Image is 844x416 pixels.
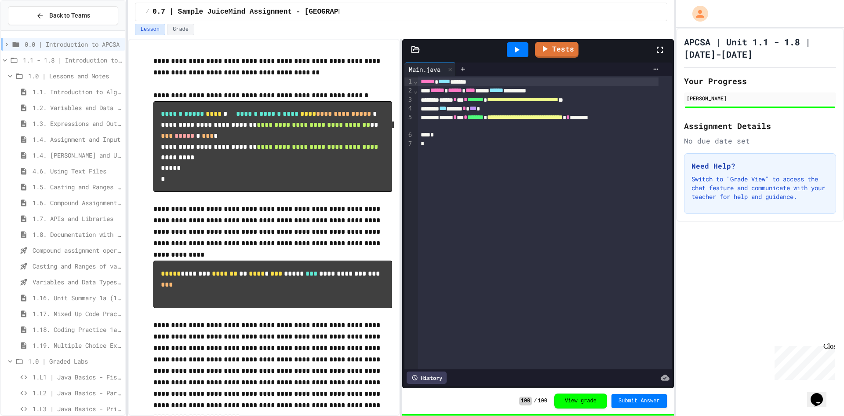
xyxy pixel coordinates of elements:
div: Main.java [404,63,456,76]
h1: APCSA | Unit 1.1 - 1.8 | [DATE]-[DATE] [684,36,836,60]
span: 1.6. Compound Assignment Operators [33,198,122,207]
div: My Account [683,4,710,24]
button: Grade [167,24,194,35]
h2: Assignment Details [684,120,836,132]
span: 1.L1 | Java Basics - Fish Lab [33,372,122,382]
div: [PERSON_NAME] [687,94,833,102]
iframe: chat widget [771,342,835,380]
span: 1.2. Variables and Data Types [33,103,122,112]
span: Submit Answer [618,398,660,405]
span: 1.7. APIs and Libraries [33,214,122,223]
span: / [534,398,537,405]
span: / [146,8,149,15]
div: Main.java [404,65,445,74]
iframe: chat widget [807,381,835,407]
span: 1.1 - 1.8 | Introduction to Java [23,55,122,65]
button: Lesson [135,24,165,35]
span: 1.L2 | Java Basics - Paragraphs Lab [33,388,122,398]
span: 1.4. Assignment and Input [33,135,122,144]
span: 1.0 | Graded Labs [28,357,122,366]
span: 1.16. Unit Summary 1a (1.1-1.6) [33,293,122,302]
span: 1.18. Coding Practice 1a (1.1-1.6) [33,325,122,334]
button: View grade [554,394,607,409]
span: 1.4. [PERSON_NAME] and User Input [33,151,122,160]
div: 6 [404,131,413,140]
span: 1.L3 | Java Basics - Printing Code Lab [33,404,122,413]
span: Variables and Data Types - Quiz [33,277,122,287]
span: Back to Teams [49,11,90,20]
span: 1.3. Expressions and Output [New] [33,119,122,128]
div: 7 [404,140,413,148]
div: History [407,372,447,384]
button: Submit Answer [611,394,667,408]
span: 1.19. Multiple Choice Exercises for Unit 1a (1.1-1.6) [33,341,122,350]
span: 1.0 | Lessons and Notes [28,71,122,81]
button: Back to Teams [8,6,118,25]
span: 4.6. Using Text Files [33,166,122,176]
span: 1.8. Documentation with Comments and Preconditions [33,230,122,239]
div: 3 [404,96,413,104]
p: Switch to "Grade View" to access the chat feature and communicate with your teacher for help and ... [691,175,829,201]
div: Chat with us now!Close [4,4,61,56]
div: 2 [404,86,413,95]
span: Fold line [413,87,418,94]
span: Compound assignment operators - Quiz [33,246,122,255]
span: 1.1. Introduction to Algorithms, Programming, and Compilers [33,87,122,96]
h3: Need Help? [691,161,829,171]
span: 1.5. Casting and Ranges of Values [33,182,122,191]
span: 1.17. Mixed Up Code Practice 1.1-1.6 [33,309,122,318]
span: 100 [538,398,547,405]
span: 0.7 | Sample JuiceMind Assignment - [GEOGRAPHIC_DATA] [153,7,376,17]
div: 4 [404,104,413,113]
div: 5 [404,113,413,131]
h2: Your Progress [684,75,836,87]
span: Casting and Ranges of variables - Quiz [33,261,122,271]
span: 0.0 | Introduction to APCSA [25,40,122,49]
span: 100 [519,397,532,405]
div: 1 [404,77,413,86]
span: Fold line [413,78,418,85]
div: No due date set [684,136,836,146]
a: Tests [535,42,578,58]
